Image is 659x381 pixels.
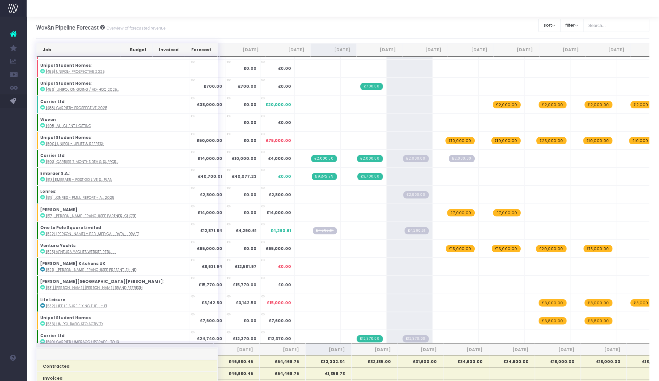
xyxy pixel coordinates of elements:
[40,207,78,212] strong: [PERSON_NAME]
[266,138,291,144] span: £75,000.00
[244,318,256,323] strong: £0.00
[311,155,337,162] span: Streamtime Invoice: 770 – [503] carrier 7 months dev & support
[37,240,190,258] td: :
[244,120,256,125] strong: £0.00
[539,101,566,108] span: wayahead Revenue Forecast Item
[105,24,166,31] small: Overview of forecasted revenue
[8,368,18,378] img: images/default_profile_image.png
[37,294,190,312] td: :
[584,299,612,307] span: wayahead Revenue Forecast Item
[538,19,561,32] button: sort
[202,300,222,306] strong: £3,142.50
[197,336,222,341] strong: £24,740.00
[37,360,218,372] th: Contracted
[236,300,256,306] strong: £3,142.50
[37,77,190,95] td: :
[405,227,428,234] span: Streamtime Draft Invoice: null – [522] Rhatigan - B2B Retainer (3 months)
[40,135,91,140] strong: Unipol Student Homes
[629,137,658,144] span: wayahead Revenue Forecast Item
[235,264,256,269] strong: £12,581.97
[403,155,428,162] span: Streamtime Draft Invoice: null – [503] carrier 7 months dev & support
[244,65,256,71] strong: £0.00
[233,282,256,288] strong: £15,770.00
[357,155,383,162] span: Streamtime Invoice: 782 – [503] carrier 7 months dev & support
[583,19,650,32] input: Search...
[539,43,585,57] th: Mar 26: activate to sort column ascending
[37,312,190,330] td: :
[495,347,529,353] span: [DATE]
[267,300,291,306] span: £15,000.00
[46,105,107,110] abbr: [488] Carrier- Prospective 2025
[46,267,136,272] abbr: [529] Nolte Franchisee Presentation & Leave Behind
[268,156,291,162] span: £4,000.00
[449,347,483,353] span: [DATE]
[265,43,311,57] th: Sep 25: activate to sort column ascending
[199,282,222,288] strong: £15,770.00
[233,336,256,341] strong: £12,370.00
[214,355,259,367] th: £46,980.45
[200,318,222,323] strong: £7,600.00
[449,155,474,162] span: Streamtime Draft Invoice: null – [503] carrier 7 months dev & support
[198,174,222,179] strong: £40,700.01
[37,60,190,77] td: :
[200,192,222,197] strong: £2,800.00
[267,336,291,342] span: £12,370.00
[312,173,337,180] span: Streamtime Invoice: 768 – [513] Embraer - Post Go Live 3 month plan
[493,101,520,108] span: wayahead Revenue Forecast Item
[492,245,521,252] span: wayahead Revenue Forecast Item
[37,258,190,276] td: :
[197,138,222,143] strong: £50,000.00
[278,120,291,126] span: £0.00
[584,101,612,108] span: wayahead Revenue Forecast Item
[536,137,567,144] span: wayahead Revenue Forecast Item
[200,228,222,233] strong: £12,871.84
[46,213,136,218] abbr: [517] Nolte Franchisee Partner Pack Quote
[536,245,567,252] span: wayahead Revenue Forecast Item
[312,347,345,353] span: [DATE]
[585,43,631,57] th: Apr 26: activate to sort column ascending
[266,246,291,252] span: £65,000.00
[40,279,163,284] strong: [PERSON_NAME][GEOGRAPHIC_DATA][PERSON_NAME]
[46,321,103,326] abbr: [533] Unipol basic SEO activity
[37,222,190,240] td: :
[37,330,190,348] td: :
[46,231,139,236] abbr: [522] Rhatigan - B2B Retainer (3 months) - DRAFT
[46,285,143,290] abbr: [531] Langham Hall Brand Refresh
[40,117,56,122] strong: Woven
[37,96,190,114] td: :
[40,243,76,248] strong: Ventura Yachts
[305,355,351,367] th: £33,002.34
[278,282,291,288] span: £0.00
[40,333,65,338] strong: Carrier Ltd
[403,191,428,198] span: Streamtime Draft Invoice: 695 – [515] Lonres - PMLU Report - Autumn 2025
[581,355,627,367] th: £18,000.00
[587,347,620,353] span: [DATE]
[584,317,612,324] span: wayahead Revenue Forecast Item
[37,114,190,132] td: :
[232,174,256,179] strong: £40,077.23
[244,102,256,107] strong: £0.00
[313,227,337,234] span: Streamtime Draft Invoice: null – [522] Rhatigan - B2B Retainer (3 months)
[357,173,383,180] span: Streamtime Invoice: 779 – [513] Embraer - Post Go Live support plan
[404,347,437,353] span: [DATE]
[204,83,222,89] strong: £700.00
[46,304,107,309] abbr: [532] Life Leisure Fixing the Foundation - P1
[46,339,119,344] abbr: [540] Carrier Umbraco upgrade from 10 to 13
[120,43,153,57] th: Budget
[40,189,55,194] strong: Lonres
[265,102,291,108] span: £20,000.00
[46,249,116,254] abbr: [525] Ventura Yachts Website Rebuild
[40,297,65,303] strong: Life Leisure
[358,347,391,353] span: [DATE]
[494,43,539,57] th: Feb 26: activate to sort column ascending
[541,347,575,353] span: [DATE]
[278,65,291,71] span: £0.00
[244,192,256,197] strong: £0.00
[46,69,104,74] abbr: [485] Unipol- Prospective 2025
[491,137,521,144] span: wayahead Revenue Forecast Item
[197,246,222,251] strong: £65,000.00
[402,43,448,57] th: Dec 25: activate to sort column ascending
[357,43,402,57] th: Nov 25: activate to sort column ascending
[46,141,104,146] abbr: [500] Unipol - Uplift & Refresh
[37,204,190,222] td: :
